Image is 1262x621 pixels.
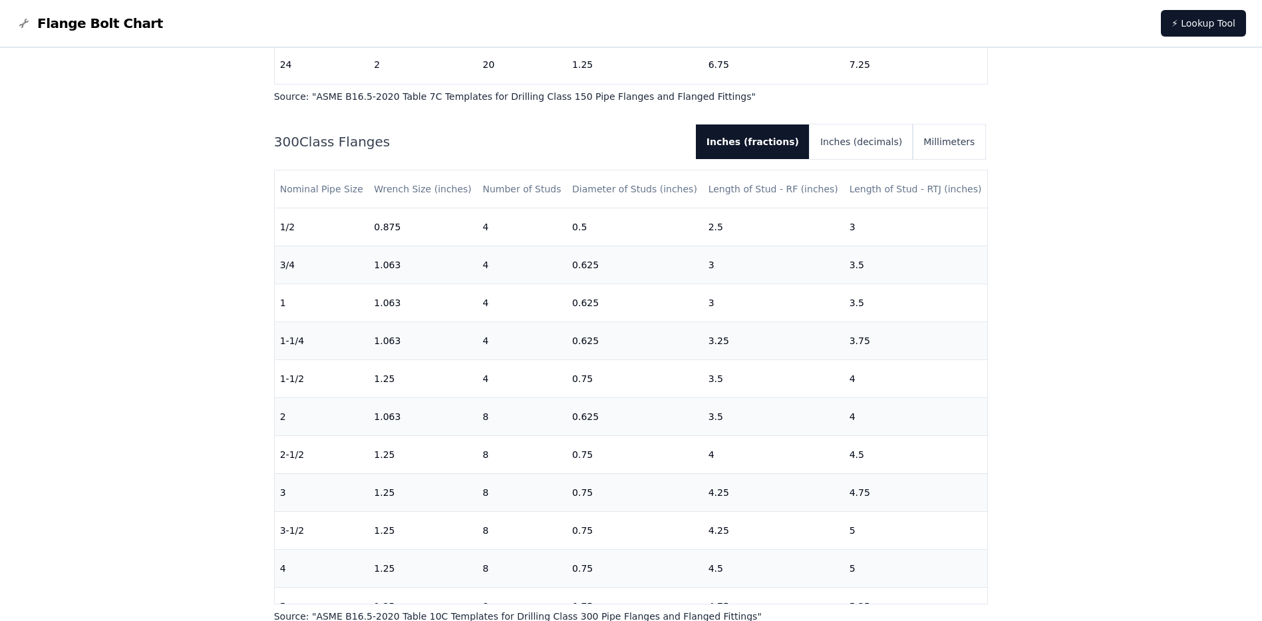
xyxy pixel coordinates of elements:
td: 4 [844,360,988,398]
a: Flange Bolt Chart LogoFlange Bolt Chart [16,14,163,33]
td: 4 [477,284,567,322]
th: Number of Studs [477,170,567,208]
td: 2.5 [703,208,844,246]
button: Inches (decimals) [810,124,913,159]
td: 3 [844,208,988,246]
span: Flange Bolt Chart [37,14,163,33]
td: 3-1/2 [275,512,369,550]
td: 1-1/2 [275,360,369,398]
td: 4.5 [844,436,988,474]
img: Flange Bolt Chart Logo [16,15,32,31]
td: 5 [844,512,988,550]
td: 1.25 [369,360,477,398]
td: 0.625 [567,246,703,284]
td: 1/2 [275,208,369,246]
td: 4.75 [844,474,988,512]
td: 0.75 [567,512,703,550]
td: 4 [844,398,988,436]
td: 3.5 [844,246,988,284]
th: Length of Stud - RTJ (inches) [844,170,988,208]
th: Nominal Pipe Size [275,170,369,208]
td: 3/4 [275,246,369,284]
td: 4 [477,246,567,284]
button: Millimeters [913,124,985,159]
td: 3.5 [703,360,844,398]
td: 4 [477,322,567,360]
td: 8 [477,398,567,436]
td: 1.063 [369,284,477,322]
td: 4 [477,360,567,398]
td: 1-1/4 [275,322,369,360]
td: 8 [477,550,567,588]
td: 1.25 [369,550,477,588]
td: 4.25 [703,512,844,550]
td: 1.25 [369,512,477,550]
td: 3 [703,284,844,322]
td: 1.063 [369,246,477,284]
td: 3.75 [844,322,988,360]
td: 4 [275,550,369,588]
a: ⚡ Lookup Tool [1161,10,1246,37]
td: 8 [477,512,567,550]
td: 3.25 [703,322,844,360]
td: 6.75 [703,46,844,84]
td: 3 [275,474,369,512]
td: 0.75 [567,436,703,474]
td: 0.625 [567,398,703,436]
td: 2 [275,398,369,436]
th: Length of Stud - RF (inches) [703,170,844,208]
td: 4.25 [703,474,844,512]
th: Wrench Size (inches) [369,170,477,208]
td: 1.25 [369,474,477,512]
td: 1.25 [369,436,477,474]
button: Inches (fractions) [696,124,810,159]
td: 8 [477,474,567,512]
th: Diameter of Studs (inches) [567,170,703,208]
td: 0.75 [567,550,703,588]
td: 3 [703,246,844,284]
td: 0.875 [369,208,477,246]
td: 4.5 [703,550,844,588]
td: 0.75 [567,360,703,398]
td: 1.063 [369,322,477,360]
td: 0.5 [567,208,703,246]
td: 3.5 [844,284,988,322]
h2: 300 Class Flanges [274,132,685,151]
td: 4 [703,436,844,474]
td: 24 [275,46,369,84]
td: 0.75 [567,474,703,512]
td: 0.625 [567,322,703,360]
td: 1.25 [567,46,703,84]
td: 0.625 [567,284,703,322]
td: 7.25 [844,46,988,84]
td: 3.5 [703,398,844,436]
p: Source: " ASME B16.5-2020 Table 7C Templates for Drilling Class 150 Pipe Flanges and Flanged Fitt... [274,90,989,103]
td: 20 [477,46,567,84]
td: 5 [844,550,988,588]
td: 2 [369,46,477,84]
td: 4 [477,208,567,246]
td: 1 [275,284,369,322]
td: 8 [477,436,567,474]
td: 1.063 [369,398,477,436]
td: 2-1/2 [275,436,369,474]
